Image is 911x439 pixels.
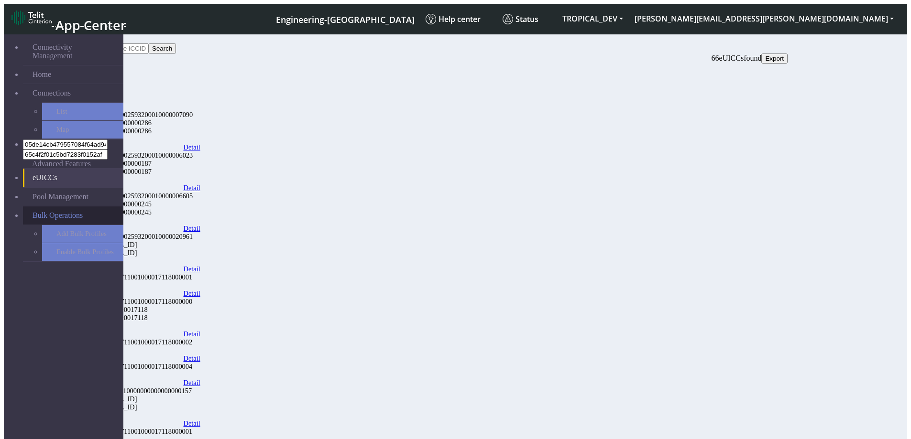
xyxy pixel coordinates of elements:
div: 02 [83,216,200,225]
a: Enable Bulk Profiles [42,243,123,261]
a: Pool Management [23,188,123,206]
div: 89040024000002593200010000007090 [83,111,200,119]
button: Export [761,54,788,64]
div: 32 [83,135,200,143]
div: 00100008935711001000017118000002 [83,338,200,346]
div: 22 [83,281,200,289]
div: 00100008935711001000017118000001 [83,273,200,281]
a: Detail [183,143,200,151]
span: Help center [426,14,481,24]
a: Detail [183,330,200,338]
a: Detail [183,225,200,233]
div: 89562008019000000286 [83,127,200,135]
div: 02 [83,176,200,184]
div: 00100008935711001000017118000000 [83,298,200,306]
div: 89040024000002593200010000020961 [83,233,200,241]
div: 89562008019000000245 [83,200,200,208]
a: Home [23,65,123,84]
span: List [56,107,67,116]
a: Detail [183,379,200,387]
div: eUICCs [64,35,788,43]
img: status.svg [503,14,513,24]
div: [TECHNICAL_ID] [83,241,200,249]
div: 89562008019000000286 [83,119,200,127]
span: Status [503,14,538,24]
a: eUICCs [23,169,123,187]
span: Advanced Features [32,160,91,168]
span: Engineering-[GEOGRAPHIC_DATA] [276,14,415,25]
span: found [744,54,761,62]
a: Detail [183,354,200,363]
a: Map [42,121,123,139]
a: Bulk Operations [23,206,123,225]
a: Detail [183,419,200,428]
div: [TECHNICAL_ID] [83,249,200,257]
a: Detail [183,265,200,273]
div: 22 [83,371,200,379]
button: TROPICAL_DEV [557,10,629,27]
div: 89562008019000000245 [83,208,200,216]
span: Export [765,55,784,62]
a: List [42,103,123,120]
div: 00200008935711001000017118000001 [83,428,200,436]
img: knowledge.svg [426,14,436,24]
div: [TECHNICAL_ID] [83,395,200,403]
div: 00100008935711001000017118000004 [83,363,200,371]
div: 02 [83,257,200,265]
div: 22 [83,346,200,354]
div: 89040024000002593200010000006023 [83,151,200,160]
a: Add Bulk Profiles [42,225,123,243]
div: [TECHNICAL_ID] [83,403,200,411]
div: 89562008019000000187 [83,168,200,176]
img: logo-telit-cinterion-gw-new.png [11,10,52,25]
a: Detail [183,184,200,192]
div: 32 [83,411,200,419]
span: Connections [33,89,71,97]
button: [PERSON_NAME][EMAIL_ADDRESS][PERSON_NAME][DOMAIN_NAME] [629,10,900,27]
a: Connections [23,84,123,102]
span: 66 [712,54,719,62]
button: Search [148,43,176,54]
div: 89040024000002593200010000006605 [83,192,200,200]
span: eUICCs [719,54,744,62]
div: 8935711001000017118 [83,314,200,322]
div: 8935711001000017118 [83,306,200,314]
a: Help center [422,10,499,28]
a: Detail [183,289,200,298]
div: 89049033111110000000000000000157 [83,387,200,395]
div: 22 [83,322,200,330]
span: Map [56,126,69,134]
a: Your current platform instance [275,10,414,28]
a: Connectivity Management [23,38,123,65]
span: Bulk Operations [33,211,83,220]
div: 89562008019000000187 [83,160,200,168]
a: Status [499,10,557,28]
a: App Center [11,8,125,31]
span: App Center [55,16,126,34]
